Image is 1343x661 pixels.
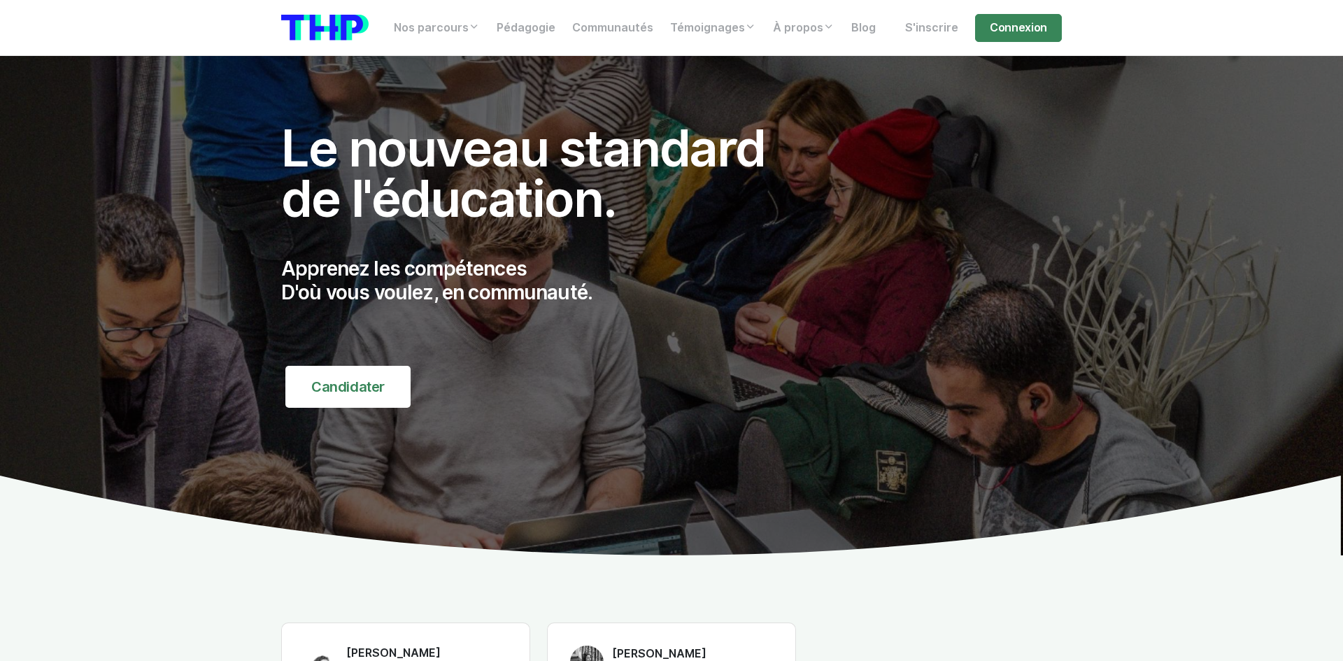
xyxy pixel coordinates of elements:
[281,15,369,41] img: logo
[662,14,765,42] a: Témoignages
[281,123,796,224] h1: Le nouveau standard de l'éducation.
[975,14,1062,42] a: Connexion
[346,646,507,661] h6: [PERSON_NAME]
[385,14,488,42] a: Nos parcours
[564,14,662,42] a: Communautés
[765,14,843,42] a: À propos
[843,14,884,42] a: Blog
[281,257,796,304] p: Apprenez les compétences D'où vous voulez, en communauté.
[488,14,564,42] a: Pédagogie
[285,366,411,408] a: Candidater
[897,14,967,42] a: S'inscrire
